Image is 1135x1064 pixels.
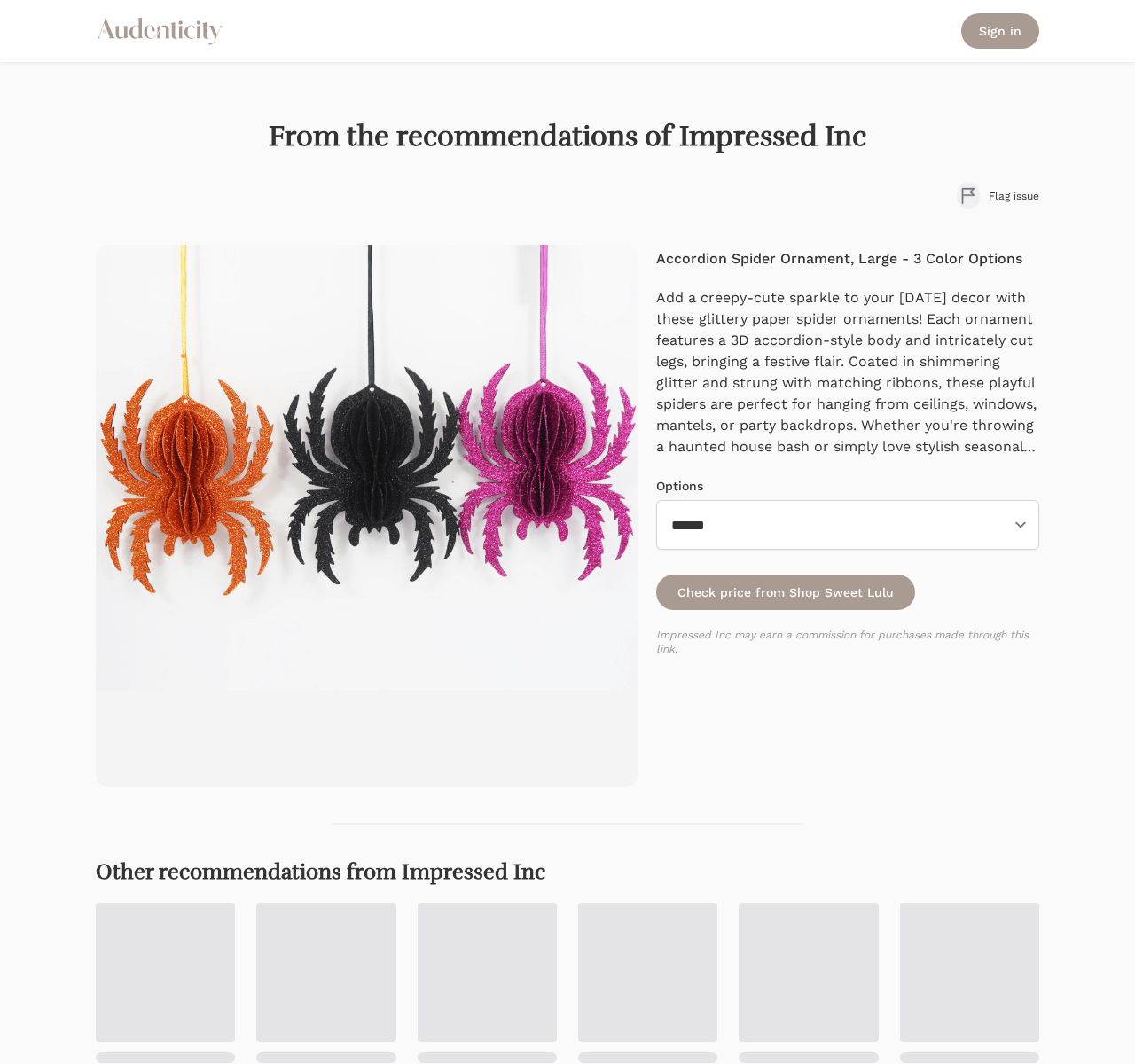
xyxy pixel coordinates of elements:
p: Impressed Inc may earn a commission for purchases made through this link. [656,628,1039,656]
img: Accordion Spider Ornament, Large - 3 Color Options, Shop Sweet Lulu [96,245,638,787]
button: Flag issue [957,183,1039,209]
h1: From the recommendations of Impressed Inc [96,119,1039,154]
h2: Other recommendations from Impressed Inc [96,860,1039,885]
a: Sign in [961,13,1039,49]
span: Flag issue [989,189,1039,203]
p: Add a creepy-cute sparkle to your [DATE] decor with these glittery paper spider ornaments! Each o... [656,287,1039,458]
a: Check price from Shop Sweet Lulu [656,575,915,610]
h4: Accordion Spider Ornament, Large - 3 Color Options [656,248,1039,270]
label: Options [656,479,703,493]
